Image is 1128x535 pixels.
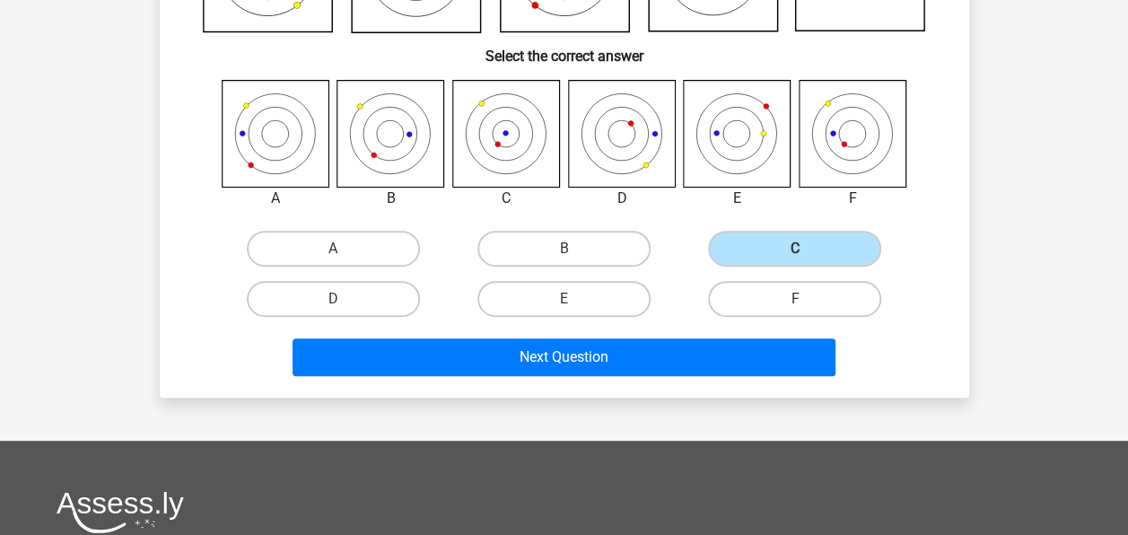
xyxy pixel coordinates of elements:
[555,188,690,209] div: D
[323,188,459,209] div: B
[247,281,420,317] label: D
[439,188,574,209] div: C
[669,188,805,209] div: E
[247,231,420,267] label: A
[708,231,881,267] label: C
[477,231,651,267] label: B
[188,33,940,65] h6: Select the correct answer
[785,188,921,209] div: F
[208,188,344,209] div: A
[57,491,184,533] img: Assessly logo
[293,338,835,376] button: Next Question
[708,281,881,317] label: F
[477,281,651,317] label: E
